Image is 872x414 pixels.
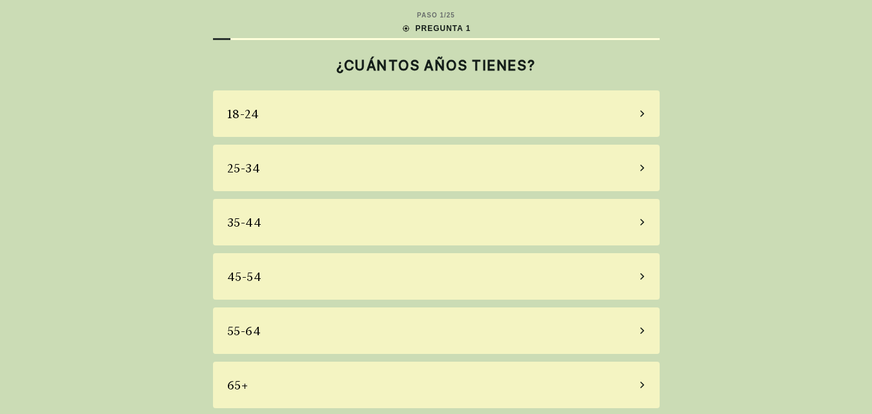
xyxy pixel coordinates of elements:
[227,322,261,340] div: 55-64
[227,105,259,123] div: 18-24
[227,377,248,394] div: 65+
[227,214,262,231] div: 35-44
[417,10,455,20] div: PASO 1 / 25
[401,23,471,34] div: PREGUNTA 1
[227,160,261,177] div: 25-34
[213,57,660,74] h2: ¿CUÁNTOS AÑOS TIENES?
[227,268,262,285] div: 45-54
